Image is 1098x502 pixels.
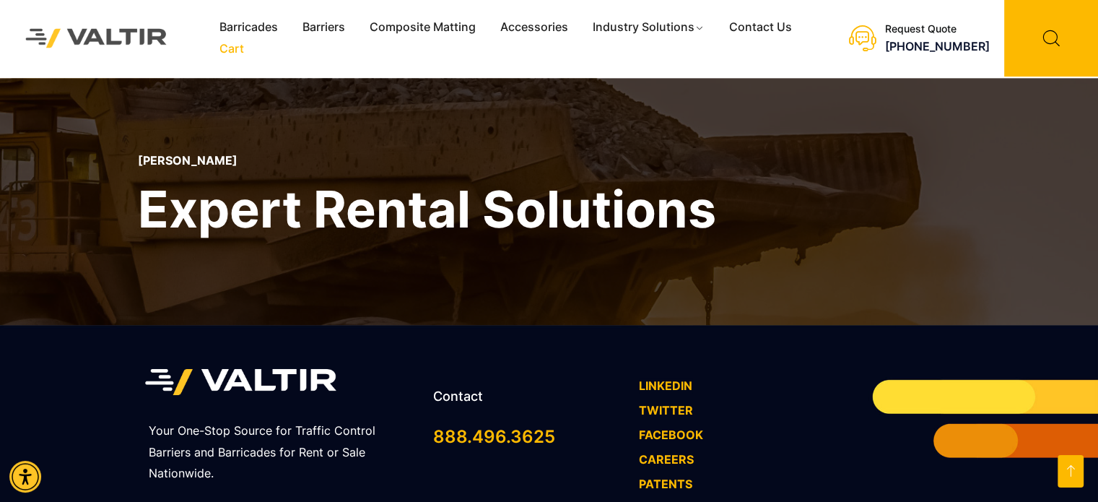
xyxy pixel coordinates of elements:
a: FACEBOOK - open in a new tab [639,428,703,442]
p: Your One-Stop Source for Traffic Control Barriers and Barricades for Rent or Sale Nationwide. [149,420,415,485]
a: Accessories [488,17,580,38]
a: Barriers [290,17,357,38]
p: [PERSON_NAME] [138,154,716,168]
a: LINKEDIN - open in a new tab [639,378,692,393]
div: Request Quote [885,23,990,35]
a: PATENTS [639,477,692,491]
a: Open this option [1058,455,1084,488]
a: Barricades [207,17,290,38]
a: Cart [207,38,256,60]
a: TWITTER - open in a new tab [639,403,693,417]
h2: Contact [433,389,624,404]
div: Accessibility Menu [9,461,41,493]
img: Valtir Rentals [145,361,336,402]
a: Contact Us [717,17,804,38]
a: CAREERS [639,452,694,467]
h2: Expert Rental Solutions [138,176,716,242]
a: call (888) 496-3625 [885,39,990,53]
a: Industry Solutions [580,17,717,38]
img: Valtir Rentals [11,14,182,62]
a: Composite Matting [357,17,488,38]
a: call 888.496.3625 [433,426,555,447]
